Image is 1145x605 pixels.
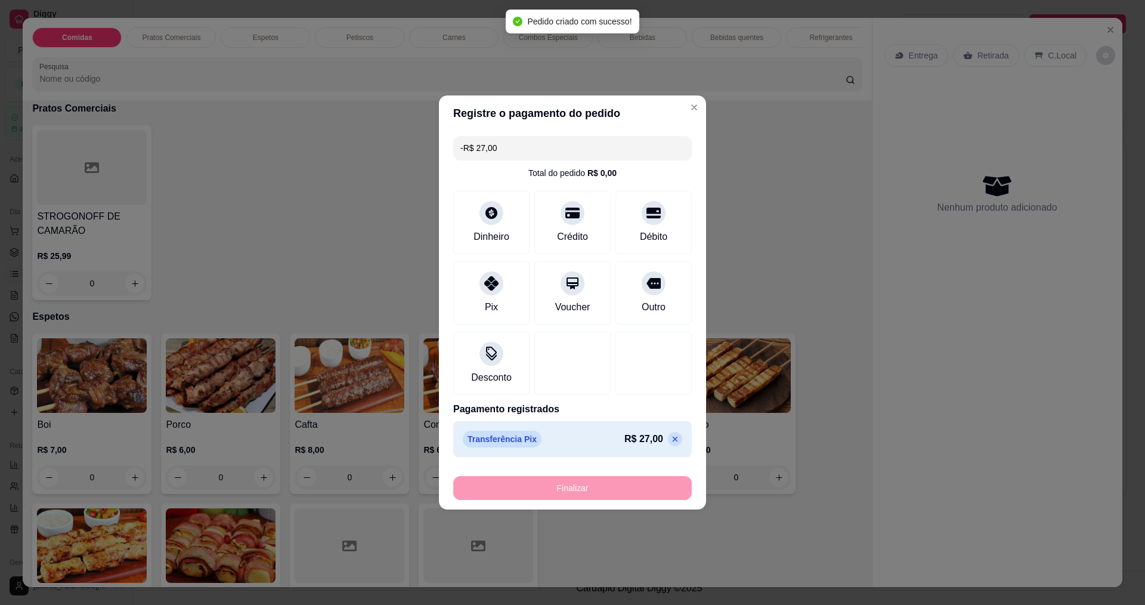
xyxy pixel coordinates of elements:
[587,167,617,179] div: R$ 0,00
[439,95,706,131] header: Registre o pagamento do pedido
[640,230,667,244] div: Débito
[624,432,663,446] p: R$ 27,00
[485,300,498,314] div: Pix
[471,371,512,385] div: Desconto
[513,17,522,26] span: check-circle
[642,300,666,314] div: Outro
[528,167,617,179] div: Total do pedido
[527,17,632,26] span: Pedido criado com sucesso!
[685,98,704,117] button: Close
[474,230,509,244] div: Dinheiro
[463,431,541,447] p: Transferência Pix
[453,402,692,416] p: Pagamento registrados
[460,136,685,160] input: Ex.: hambúrguer de cordeiro
[555,300,590,314] div: Voucher
[557,230,588,244] div: Crédito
